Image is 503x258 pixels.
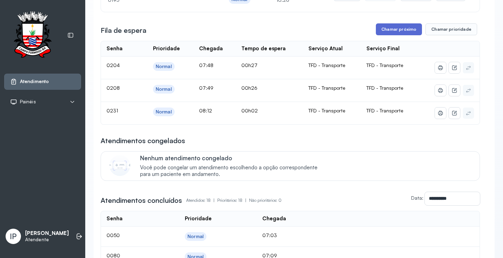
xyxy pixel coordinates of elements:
span: | [245,198,246,203]
button: Chamar próximo [376,23,422,35]
p: Prioritários: 18 [217,196,249,205]
div: Normal [156,109,172,115]
span: 00h26 [241,85,257,91]
h3: Atendimentos concluídos [101,196,182,205]
p: Não prioritários: 0 [249,196,282,205]
div: Senha [107,215,123,222]
span: 07:49 [199,85,213,91]
label: Data: [411,195,423,201]
span: 0231 [107,108,118,113]
span: 0208 [107,85,120,91]
span: 00h02 [241,108,258,113]
span: 07:03 [262,232,277,238]
div: Senha [107,45,123,52]
h3: Fila de espera [101,25,146,35]
span: Painéis [20,99,36,105]
span: TFD - Transporte [366,62,403,68]
div: TFD - Transporte [308,62,355,68]
div: Chegada [262,215,286,222]
div: Serviço Atual [308,45,343,52]
div: TFD - Transporte [308,108,355,114]
div: TFD - Transporte [308,85,355,91]
span: 0050 [107,232,120,238]
p: Atendidos: 18 [186,196,217,205]
span: 08:12 [199,108,212,113]
span: Atendimento [20,79,49,84]
p: Atendente [25,237,69,243]
div: Tempo de espera [241,45,286,52]
div: Prioridade [185,215,212,222]
span: TFD - Transporte [366,85,403,91]
img: Imagem de CalloutCard [109,155,130,176]
span: | [213,198,214,203]
span: 00h27 [241,62,257,68]
div: Normal [188,234,204,239]
img: Logotipo do estabelecimento [7,11,58,60]
button: Chamar prioridade [425,23,477,35]
div: Normal [156,64,172,69]
div: Serviço Final [366,45,400,52]
span: Você pode congelar um atendimento escolhendo a opção correspondente para um paciente em andamento. [140,164,325,178]
div: Chegada [199,45,223,52]
p: [PERSON_NAME] [25,230,69,237]
span: TFD - Transporte [366,108,403,113]
span: 07:48 [199,62,213,68]
h3: Atendimentos congelados [101,136,185,146]
div: Prioridade [153,45,180,52]
p: Nenhum atendimento congelado [140,154,325,162]
span: 0204 [107,62,120,68]
div: Normal [156,86,172,92]
a: Atendimento [10,78,75,85]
